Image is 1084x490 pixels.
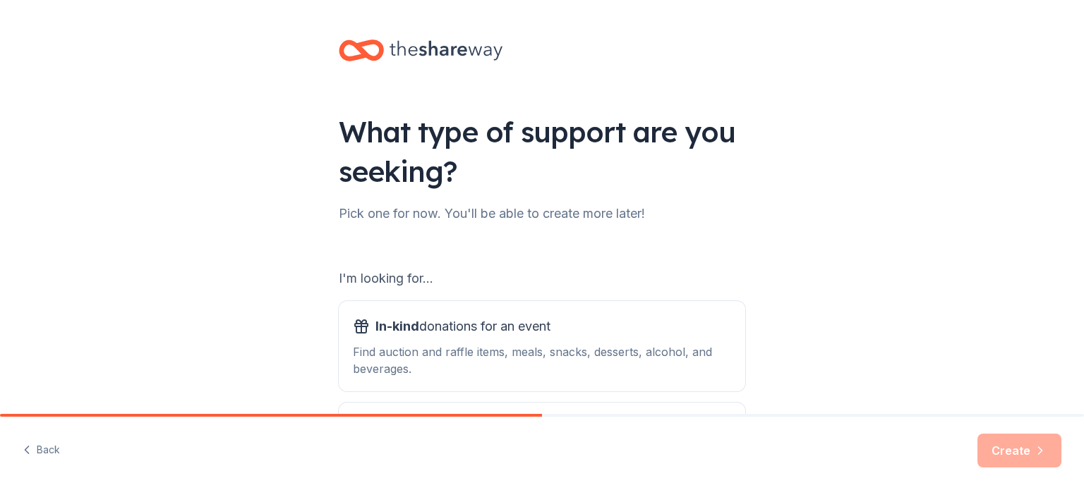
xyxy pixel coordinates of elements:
span: In-kind [375,319,419,333]
button: Back [23,436,60,465]
div: Find auction and raffle items, meals, snacks, desserts, alcohol, and beverages. [353,343,731,377]
div: What type of support are you seeking? [339,112,745,191]
div: Pick one for now. You'll be able to create more later! [339,202,745,225]
button: In-kinddonations for an eventFind auction and raffle items, meals, snacks, desserts, alcohol, and... [339,301,745,391]
span: donations for an event [375,315,550,338]
div: I'm looking for... [339,267,745,290]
